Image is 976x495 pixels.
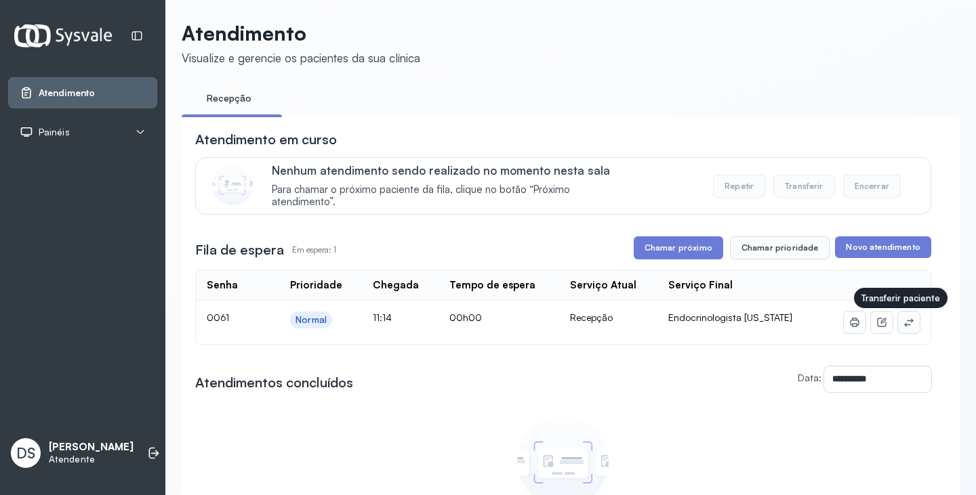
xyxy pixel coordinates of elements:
[843,175,901,198] button: Encerrar
[182,21,420,45] p: Atendimento
[773,175,835,198] button: Transferir
[449,311,482,323] span: 00h00
[292,240,336,259] p: Em espera: 1
[49,441,134,454] p: [PERSON_NAME]
[39,87,95,99] span: Atendimento
[182,87,277,110] a: Recepção
[272,184,630,209] span: Para chamar o próximo paciente da fila, clique no botão “Próximo atendimento”.
[296,314,327,326] div: Normal
[798,372,821,383] label: Data:
[373,311,392,323] span: 11:14
[668,279,733,292] div: Serviço Final
[49,454,134,465] p: Atendente
[212,165,253,205] img: Imagem de CalloutCard
[634,236,723,259] button: Chamar próximo
[39,127,70,138] span: Painéis
[182,51,420,65] div: Visualize e gerencie os pacientes da sua clínica
[373,279,419,292] div: Chegada
[713,175,765,198] button: Repetir
[730,236,830,259] button: Chamar prioridade
[207,279,238,292] div: Senha
[195,130,337,149] h3: Atendimento em curso
[290,279,342,292] div: Prioridade
[195,240,284,259] h3: Fila de espera
[570,279,636,292] div: Serviço Atual
[207,311,229,323] span: 0061
[272,163,630,177] p: Nenhum atendimento sendo realizado no momento nesta sala
[835,236,931,258] button: Novo atendimento
[668,311,792,323] span: Endocrinologista [US_STATE]
[14,24,112,47] img: Logotipo do estabelecimento
[195,373,353,392] h3: Atendimentos concluídos
[449,279,535,292] div: Tempo de espera
[570,311,647,324] div: Recepção
[20,86,146,100] a: Atendimento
